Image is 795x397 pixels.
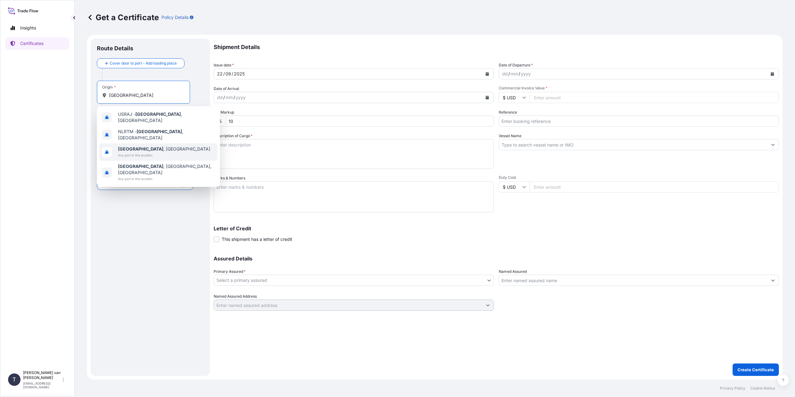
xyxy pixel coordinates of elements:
span: Date of Departure [499,62,533,68]
div: Show suggestions [97,106,220,187]
b: [GEOGRAPHIC_DATA] [118,164,163,169]
div: year, [235,94,246,101]
span: Select a primary assured [216,277,267,283]
span: T [12,377,16,383]
span: Any port in this location [118,152,210,158]
span: NLRTM - , [GEOGRAPHIC_DATA] [118,129,215,141]
p: Route Details [97,45,133,52]
span: , [GEOGRAPHIC_DATA] [118,146,210,152]
div: / [223,70,225,78]
b: [GEOGRAPHIC_DATA] [118,146,163,151]
p: [PERSON_NAME] van [PERSON_NAME] [23,370,61,380]
label: CIF Markup [214,109,234,115]
span: Primary Assured [214,268,246,275]
input: Assured Name [499,275,767,286]
span: USRAJ - , [GEOGRAPHIC_DATA] [118,111,215,124]
p: Insights [20,25,36,31]
input: Type to search vessel name or IMO [499,139,767,150]
label: Vessel Name [499,133,521,139]
div: day, [502,70,508,78]
label: Marks & Numbers [214,175,245,181]
div: / [508,70,510,78]
div: year, [520,70,531,78]
button: Calendar [482,69,492,79]
span: Any port in this location [118,176,215,182]
input: Enter amount [530,92,779,103]
span: , [GEOGRAPHIC_DATA], [GEOGRAPHIC_DATA] [118,163,215,176]
label: Named Assured [499,268,527,275]
input: Enter percentage between 0 and 10% [226,115,494,127]
button: Show suggestions [482,300,493,311]
input: Enter booking reference [499,115,779,127]
div: day, [216,94,223,101]
p: Create Certificate [738,367,774,373]
span: Date of Arrival [214,86,239,92]
input: Origin [109,92,182,98]
p: Get a Certificate [87,12,159,22]
p: Assured Details [214,256,779,261]
label: Description of Cargo [214,133,252,139]
input: Named Assured Address [214,300,482,311]
div: month, [510,70,519,78]
button: Show suggestions [767,139,779,150]
div: Origin [102,85,116,90]
b: [GEOGRAPHIC_DATA] [137,129,182,134]
p: Cookie Notice [750,386,775,391]
div: day, [216,70,223,78]
p: Privacy Policy [720,386,745,391]
input: Enter amount [530,181,779,192]
span: Commercial Invoice Value [499,86,779,91]
p: Certificates [20,40,43,47]
p: Letter of Credit [214,226,779,231]
div: month, [225,94,234,101]
span: Issue date [214,62,234,68]
span: This shipment has a letter of credit [222,236,292,242]
p: Shipment Details [214,38,779,56]
button: Calendar [767,69,777,79]
p: [EMAIL_ADDRESS][DOMAIN_NAME] [23,381,61,389]
p: Policy Details [161,14,189,20]
div: / [232,70,233,78]
label: Named Assured Address [214,293,257,300]
div: / [234,94,235,101]
div: / [223,94,225,101]
button: Calendar [482,92,492,102]
button: Show suggestions [767,275,779,286]
div: month, [225,70,232,78]
div: year, [233,70,245,78]
label: Reference [499,109,517,115]
div: / [519,70,520,78]
b: [GEOGRAPHIC_DATA] [135,111,181,117]
span: Cover door to port - Add loading place [110,60,177,66]
span: Duty Cost [499,175,779,180]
